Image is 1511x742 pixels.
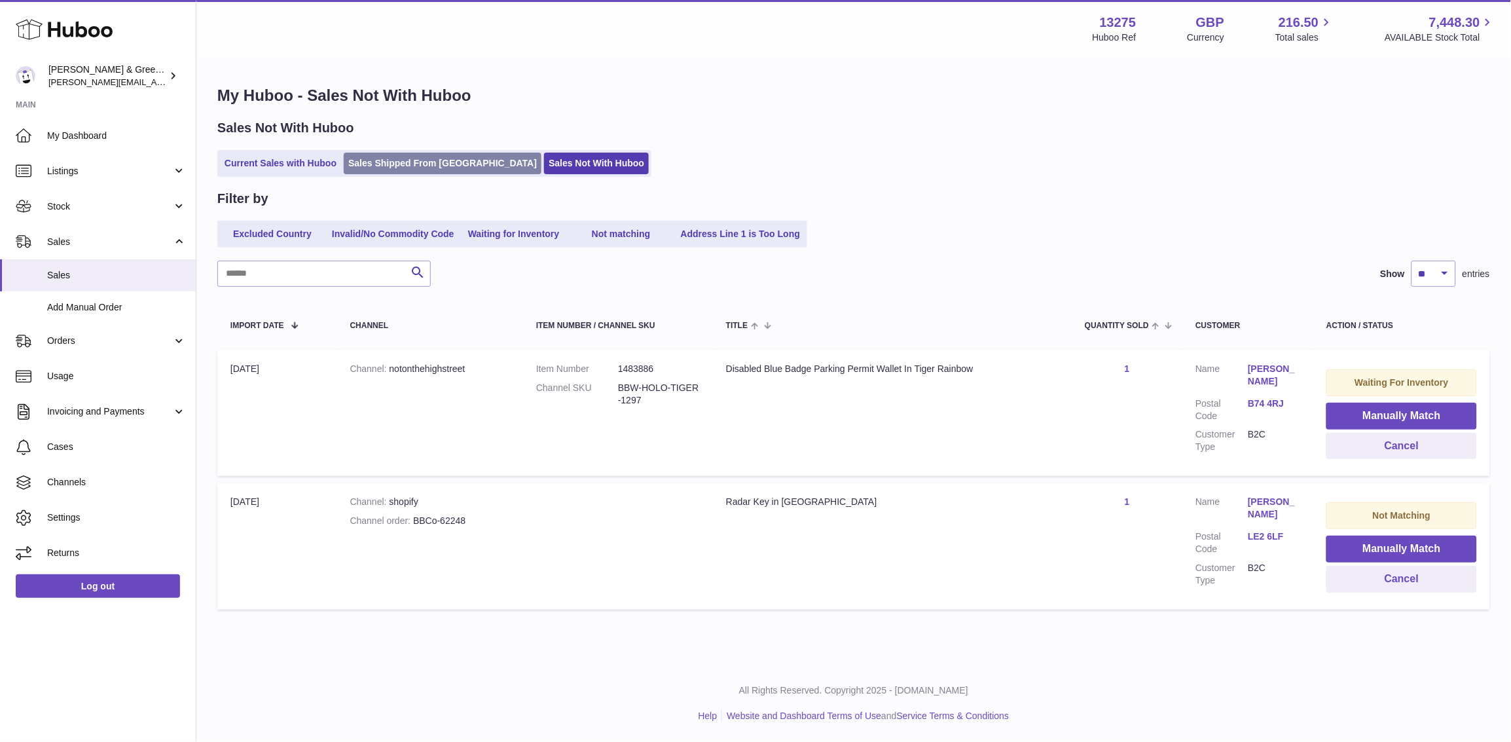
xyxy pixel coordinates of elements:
[1355,377,1449,388] strong: Waiting For Inventory
[344,153,541,174] a: Sales Shipped From [GEOGRAPHIC_DATA]
[569,223,674,245] a: Not matching
[1125,363,1130,374] a: 1
[16,66,35,86] img: ellen@bluebadgecompany.co.uk
[1373,510,1431,521] strong: Not Matching
[350,363,390,374] strong: Channel
[1326,322,1477,330] div: Action / Status
[47,236,172,248] span: Sales
[1326,566,1477,593] button: Cancel
[47,130,186,142] span: My Dashboard
[350,515,414,526] strong: Channel order
[47,405,172,418] span: Invoicing and Payments
[207,684,1501,697] p: All Rights Reserved. Copyright 2025 - [DOMAIN_NAME]
[1385,14,1495,44] a: 7,448.30 AVAILABLE Stock Total
[1248,428,1300,453] dd: B2C
[727,711,881,721] a: Website and Dashboard Terms of Use
[699,711,718,721] a: Help
[1093,31,1137,44] div: Huboo Ref
[1196,14,1224,31] strong: GBP
[1248,398,1300,410] a: B74 4RJ
[1195,562,1248,587] dt: Customer Type
[1248,363,1300,388] a: [PERSON_NAME]
[350,496,510,508] div: shopify
[897,711,1010,721] a: Service Terms & Conditions
[1279,14,1319,31] span: 216.50
[47,441,186,453] span: Cases
[676,223,805,245] a: Address Line 1 is Too Long
[47,335,172,347] span: Orders
[1463,268,1490,280] span: entries
[217,190,268,208] h2: Filter by
[47,511,186,524] span: Settings
[726,322,748,330] span: Title
[1195,363,1248,391] dt: Name
[1248,496,1300,521] a: [PERSON_NAME]
[1275,31,1334,44] span: Total sales
[230,322,284,330] span: Import date
[1248,562,1300,587] dd: B2C
[327,223,459,245] a: Invalid/No Commodity Code
[16,574,180,598] a: Log out
[350,322,510,330] div: Channel
[722,710,1009,722] li: and
[536,322,700,330] div: Item Number / Channel SKU
[1326,536,1477,563] button: Manually Match
[47,370,186,382] span: Usage
[217,119,354,137] h2: Sales Not With Huboo
[1195,398,1248,422] dt: Postal Code
[350,515,510,527] div: BBCo-62248
[47,165,172,177] span: Listings
[462,223,566,245] a: Waiting for Inventory
[350,496,390,507] strong: Channel
[217,85,1490,106] h1: My Huboo - Sales Not With Huboo
[618,382,700,407] dd: BBW-HOLO-TIGER-1297
[47,547,186,559] span: Returns
[726,496,1059,508] div: Radar Key in [GEOGRAPHIC_DATA]
[217,350,337,476] td: [DATE]
[47,269,186,282] span: Sales
[618,363,700,375] dd: 1483886
[47,476,186,489] span: Channels
[220,153,341,174] a: Current Sales with Huboo
[48,77,263,87] span: [PERSON_NAME][EMAIL_ADDRESS][DOMAIN_NAME]
[1125,496,1130,507] a: 1
[350,363,510,375] div: notonthehighstreet
[536,382,618,407] dt: Channel SKU
[217,483,337,609] td: [DATE]
[1326,433,1477,460] button: Cancel
[48,64,166,88] div: [PERSON_NAME] & Green Ltd
[1326,403,1477,430] button: Manually Match
[1188,31,1225,44] div: Currency
[1085,322,1149,330] span: Quantity Sold
[1195,428,1248,453] dt: Customer Type
[536,363,618,375] dt: Item Number
[47,200,172,213] span: Stock
[1195,496,1248,524] dt: Name
[1195,322,1300,330] div: Customer
[1248,530,1300,543] a: LE2 6LF
[726,363,1059,375] div: Disabled Blue Badge Parking Permit Wallet In Tiger Rainbow
[1429,14,1480,31] span: 7,448.30
[1100,14,1137,31] strong: 13275
[1381,268,1405,280] label: Show
[1275,14,1334,44] a: 216.50 Total sales
[220,223,325,245] a: Excluded Country
[47,301,186,314] span: Add Manual Order
[1385,31,1495,44] span: AVAILABLE Stock Total
[1195,530,1248,555] dt: Postal Code
[544,153,649,174] a: Sales Not With Huboo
